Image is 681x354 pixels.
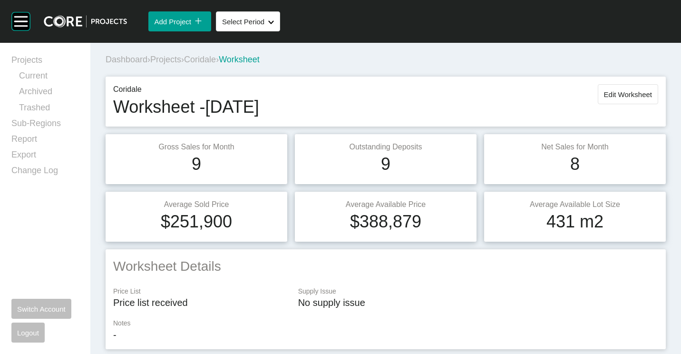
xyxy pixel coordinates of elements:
span: › [181,55,184,64]
span: Select Period [222,18,264,26]
span: Worksheet [219,55,260,64]
span: Logout [17,329,39,337]
h1: Worksheet - [DATE] [113,95,259,119]
img: core-logo-dark.3138cae2.png [44,15,127,28]
span: › [216,55,219,64]
p: Price list received [113,296,289,309]
button: Select Period [216,11,280,31]
a: Sub-Regions [11,118,79,133]
span: Edit Worksheet [604,90,652,98]
a: Projects [150,55,181,64]
h1: 9 [192,152,201,176]
p: Notes [113,319,658,328]
p: Net Sales for Month [492,142,658,152]
p: Average Available Price [302,199,469,210]
h1: 431 m2 [546,210,603,234]
a: Change Log [11,165,79,180]
a: Trashed [19,102,79,118]
a: Archived [19,86,79,101]
a: Report [11,133,79,149]
h1: $251,900 [161,210,232,234]
span: › [147,55,150,64]
button: Switch Account [11,299,71,319]
span: Switch Account [17,305,66,313]
p: Average Sold Price [113,199,280,210]
button: Logout [11,323,45,343]
h1: $388,879 [350,210,421,234]
a: Coridale [184,55,216,64]
p: Gross Sales for Month [113,142,280,152]
a: Dashboard [106,55,147,64]
h1: 8 [570,152,580,176]
a: Current [19,70,79,86]
p: Outstanding Deposits [302,142,469,152]
a: Export [11,149,79,165]
h1: 9 [381,152,390,176]
p: Coridale [113,84,259,95]
a: Projects [11,54,79,70]
p: No supply issue [298,296,658,309]
button: Edit Worksheet [598,84,658,104]
h2: Worksheet Details [113,257,658,275]
p: Price List [113,287,289,296]
span: Add Project [154,18,191,26]
p: Supply Issue [298,287,658,296]
button: Add Project [148,11,211,31]
p: Average Available Lot Size [492,199,658,210]
p: - [113,328,658,342]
